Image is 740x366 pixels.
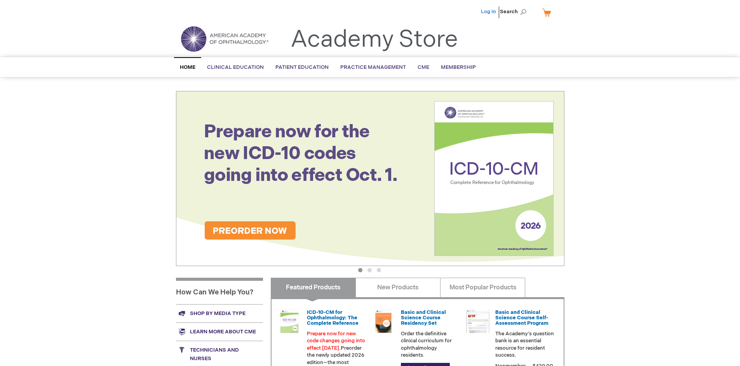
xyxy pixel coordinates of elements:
[372,310,395,333] img: 02850963u_47.png
[275,64,329,70] span: Patient Education
[441,64,476,70] span: Membership
[495,330,554,359] p: The Academy's question bank is an essential resource for resident success.
[180,64,195,70] span: Home
[367,268,372,272] button: 2 of 3
[340,64,406,70] span: Practice Management
[495,309,548,327] a: Basic and Clinical Science Course Self-Assessment Program
[176,278,263,304] h1: How Can We Help You?
[440,278,525,297] a: Most Popular Products
[401,309,446,327] a: Basic and Clinical Science Course Residency Set
[418,64,429,70] span: CME
[481,9,496,15] a: Log In
[500,4,529,19] span: Search
[307,331,365,351] font: Prepare now for new code changes going into effect [DATE].
[207,64,264,70] span: Clinical Education
[176,322,263,341] a: Learn more about CME
[358,268,362,272] button: 1 of 3
[377,268,381,272] button: 3 of 3
[176,304,263,322] a: Shop by media type
[401,330,460,359] p: Order the definitive clinical curriculum for ophthalmology residents.
[307,309,359,327] a: ICD-10-CM for Ophthalmology: The Complete Reference
[291,26,458,54] a: Academy Store
[355,278,441,297] a: New Products
[271,278,356,297] a: Featured Products
[466,310,489,333] img: bcscself_20.jpg
[278,310,301,333] img: 0120008u_42.png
